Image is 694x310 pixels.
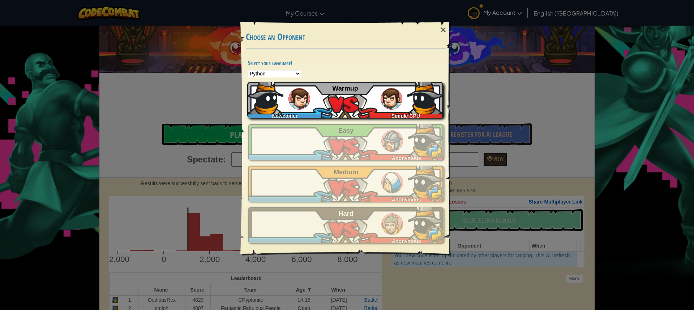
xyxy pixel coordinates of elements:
[408,204,444,240] img: BWyYAAAABklEQVQDALcw5VfEqjsjAAAAAElFTkSuQmCC
[334,169,358,176] span: Medium
[381,213,403,235] img: humans_ladder_hard.png
[248,166,444,202] a: Anonymous
[391,113,420,119] span: Simple CPU
[248,207,444,243] a: Anonymous
[381,130,403,152] img: humans_ladder_easy.png
[288,88,310,110] img: humans_ladder_tutorial.png
[392,238,421,244] span: Anonymous
[248,124,444,160] a: Anonymous
[248,82,444,118] a: NewcomerSimple CPU
[247,78,283,114] img: BWyYAAAABklEQVQDALcw5VfEqjsjAAAAAElFTkSuQmCC
[246,32,446,42] h3: Choose an Opponent
[381,88,402,110] img: humans_ladder_tutorial.png
[338,127,354,134] span: Easy
[408,162,444,198] img: BWyYAAAABklEQVQDALcw5VfEqjsjAAAAAElFTkSuQmCC
[408,121,444,157] img: BWyYAAAABklEQVQDALcw5VfEqjsjAAAAAElFTkSuQmCC
[248,60,444,66] h4: Select your language!
[407,78,443,114] img: BWyYAAAABklEQVQDALcw5VfEqjsjAAAAAElFTkSuQmCC
[339,210,354,217] span: Hard
[381,172,403,193] img: humans_ladder_medium.png
[392,197,421,202] span: Anonymous
[272,113,298,119] span: Newcomer
[332,85,358,92] span: Warmup
[435,19,451,40] div: ×
[392,155,421,161] span: Anonymous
